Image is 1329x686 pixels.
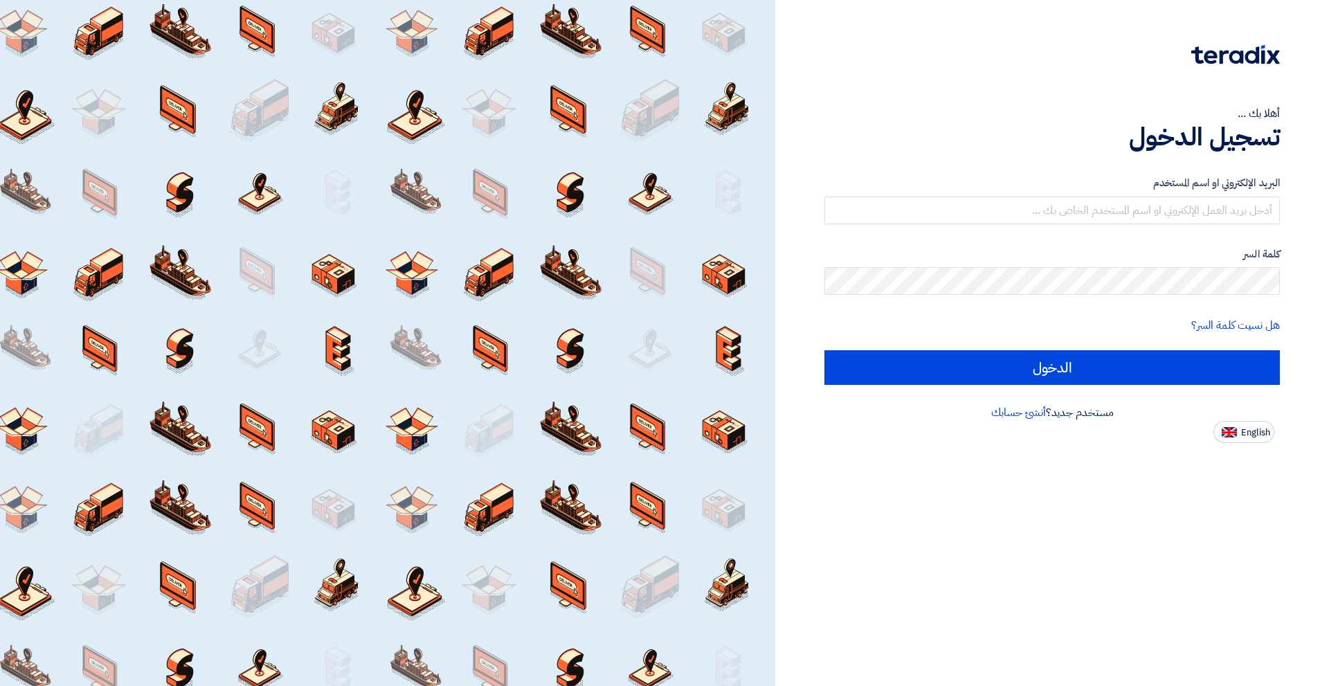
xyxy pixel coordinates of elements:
label: كلمة السر [824,246,1280,262]
input: الدخول [824,350,1280,385]
span: English [1241,428,1270,437]
input: أدخل بريد العمل الإلكتروني او اسم المستخدم الخاص بك ... [824,197,1280,224]
div: مستخدم جديد؟ [824,404,1280,421]
img: Teradix logo [1191,45,1280,64]
label: البريد الإلكتروني او اسم المستخدم [824,175,1280,191]
button: English [1213,421,1274,443]
img: en-US.png [1222,427,1237,437]
a: أنشئ حسابك [991,404,1046,421]
div: أهلا بك ... [824,105,1280,122]
a: هل نسيت كلمة السر؟ [1191,317,1280,334]
h1: تسجيل الدخول [824,122,1280,152]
